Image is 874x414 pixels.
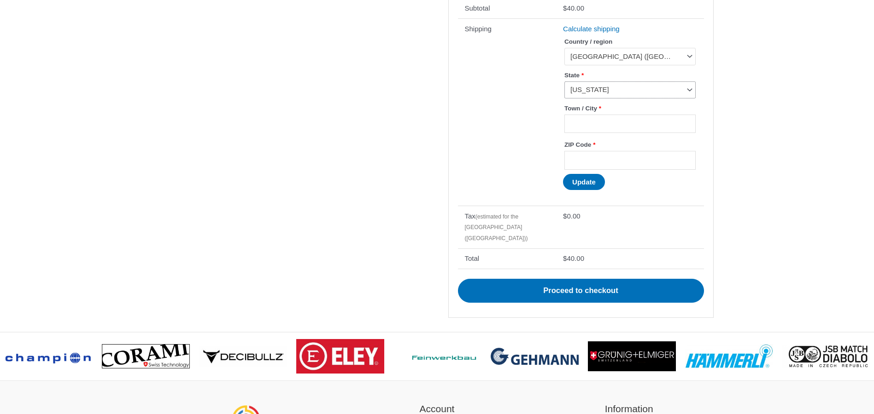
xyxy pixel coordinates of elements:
span: $ [563,254,567,262]
bdi: 0.00 [563,212,581,220]
span: Pennsylvania [564,81,695,98]
span: $ [563,212,567,220]
th: Tax [458,206,557,248]
small: (estimated for the [GEOGRAPHIC_DATA] ([GEOGRAPHIC_DATA])) [465,213,528,241]
span: Pennsylvania [570,85,681,94]
label: ZIP Code [564,138,695,151]
th: Shipping [458,18,557,206]
bdi: 40.00 [563,4,584,12]
span: United States (US) [564,48,695,65]
span: United States (US) [570,52,681,61]
span: $ [563,4,567,12]
bdi: 40.00 [563,254,584,262]
a: Calculate shipping [563,25,620,33]
img: brand logo [296,339,384,373]
label: State [564,69,695,81]
label: Country / region [564,35,695,48]
label: Town / City [564,102,695,115]
th: Total [458,248,557,269]
a: Proceed to checkout [458,279,704,303]
button: Update [563,174,605,190]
